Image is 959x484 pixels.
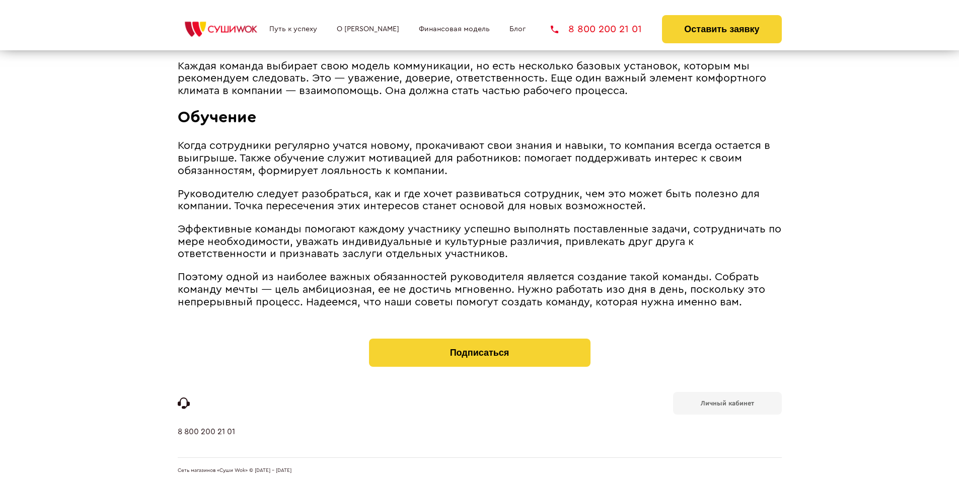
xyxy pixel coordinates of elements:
button: Оставить заявку [662,15,781,43]
a: Личный кабинет [673,392,782,415]
span: Каждая команда выбирает свою модель коммуникации, но есть несколько базовых установок, которым мы... [178,61,766,96]
span: Обучение [178,109,256,125]
a: 8 800 200 21 01 [551,24,642,34]
a: 8 800 200 21 01 [178,427,235,457]
span: Когда сотрудники регулярно учатся новому, прокачивают свои знания и навыки, то компания всегда ос... [178,140,770,176]
span: Эффективные команды помогают каждому участнику успешно выполнять поставленные задачи, сотрудничат... [178,224,781,259]
span: Руководителю следует разобраться, как и где хочет развиваться сотрудник, чем это может быть полез... [178,189,760,212]
a: О [PERSON_NAME] [337,25,399,33]
a: Финансовая модель [419,25,490,33]
b: Личный кабинет [701,400,754,407]
span: Сеть магазинов «Суши Wok» © [DATE] - [DATE] [178,468,291,474]
span: Поэтому одной из наиболее важных обязанностей руководителя является создание такой команды. Собра... [178,272,765,307]
span: 8 800 200 21 01 [568,24,642,34]
button: Подписаться [369,339,591,367]
a: Путь к успеху [269,25,317,33]
a: Блог [509,25,526,33]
